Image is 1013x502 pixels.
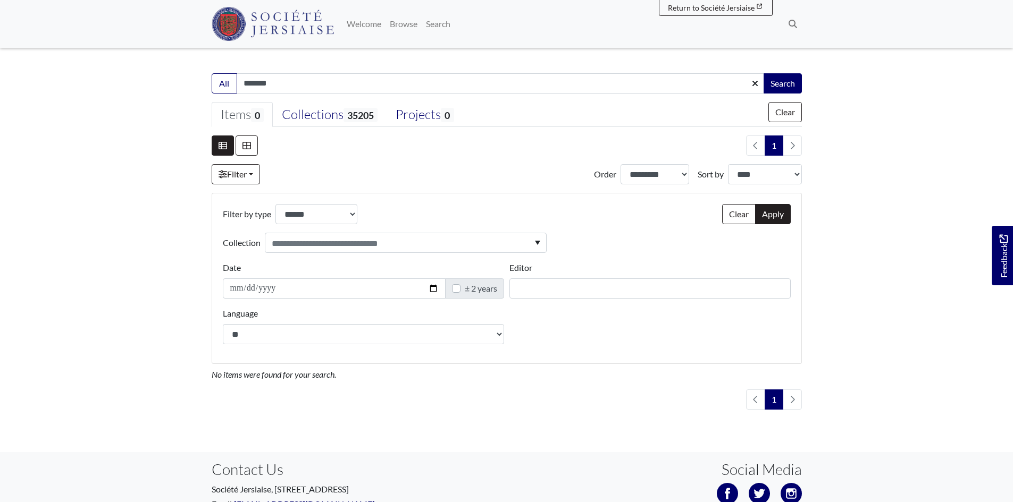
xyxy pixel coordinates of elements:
li: Previous page [746,389,765,410]
label: Editor [509,261,532,274]
nav: pagination [742,135,802,156]
label: Collection [223,233,261,253]
a: Welcome [342,13,386,35]
img: Société Jersiaise [212,7,334,41]
button: Clear [768,102,802,122]
span: Goto page 1 [765,389,783,410]
h3: Contact Us [212,461,499,479]
label: Date [223,261,241,274]
a: Société Jersiaise logo [212,4,334,44]
label: Sort by [698,168,724,181]
label: Language [223,307,258,320]
input: Enter one or more search terms... [237,73,765,93]
p: Société Jersiaise, [STREET_ADDRESS] [212,483,499,496]
a: Filter [212,164,260,184]
button: Apply [755,204,791,224]
span: 0 [441,108,454,122]
a: Browse [386,13,422,35]
button: Search [764,73,802,93]
span: Feedback [997,235,1010,278]
h3: Social Media [722,461,802,479]
a: Would you like to provide feedback? [992,226,1013,285]
nav: pagination [742,389,802,410]
div: Projects [396,107,454,123]
a: Search [422,13,455,35]
button: Clear [722,204,756,224]
span: 0 [251,108,264,122]
li: Previous page [746,135,765,156]
span: 35205 [344,108,378,122]
span: Goto page 1 [765,135,783,156]
div: Items [221,107,264,123]
label: ± 2 years [465,282,497,295]
em: No items were found for your search. [212,369,336,379]
label: Filter by type [223,204,271,224]
label: Order [594,168,616,181]
span: Return to Société Jersiaise [668,3,755,12]
button: All [212,73,237,93]
div: Collections [282,107,378,123]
